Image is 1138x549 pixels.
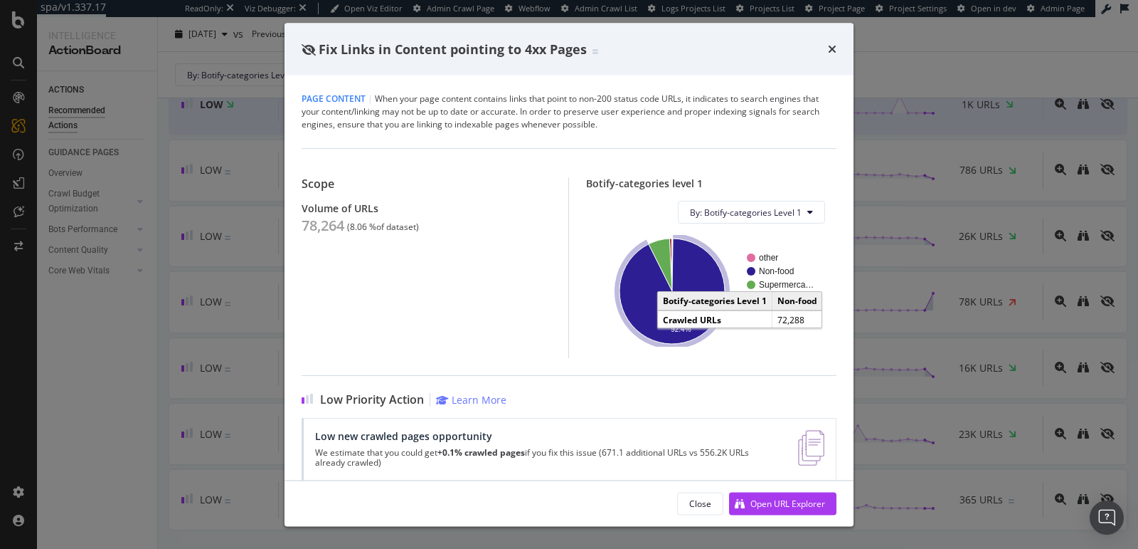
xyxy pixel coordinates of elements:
[437,446,525,459] strong: +0.1% crawled pages
[586,177,836,189] div: Botify-categories level 1
[452,393,506,407] div: Learn More
[759,305,793,315] text: carrefour
[750,497,825,509] div: Open URL Explorer
[302,93,366,105] span: Page Content
[368,93,373,105] span: |
[302,177,551,191] div: Scope
[798,430,824,466] img: e5DMFwAAAABJRU5ErkJggg==
[677,492,723,515] button: Close
[320,393,424,407] span: Low Priority Action
[729,492,836,515] button: Open URL Explorer
[759,318,780,328] text: Other
[319,40,587,57] span: Fix Links in Content pointing to 4xx Pages
[302,43,316,55] div: eye-slash
[302,217,344,234] div: 78,264
[828,40,836,58] div: times
[759,293,789,303] text: tiendas-
[302,202,551,214] div: Volume of URLs
[689,497,711,509] div: Close
[678,201,825,224] button: By: Botify-categories Level 1
[759,253,778,263] text: other
[671,325,691,333] text: 92.4%
[302,93,836,131] div: When your page content contains links that point to non-200 status code URLs, it indicates to sea...
[690,206,802,218] span: By: Botify-categories Level 1
[284,23,854,526] div: modal
[315,448,781,468] p: We estimate that you could get if you fix this issue (671.1 additional URLs vs 556.2K URLs alread...
[315,430,781,442] div: Low new crawled pages opportunity
[592,49,598,53] img: Equal
[436,393,506,407] a: Learn More
[759,280,814,290] text: Supermerca…
[597,235,825,347] svg: A chart.
[347,222,419,232] div: ( 8.06 % of dataset )
[759,266,794,276] text: Non-food
[1090,501,1124,535] div: Open Intercom Messenger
